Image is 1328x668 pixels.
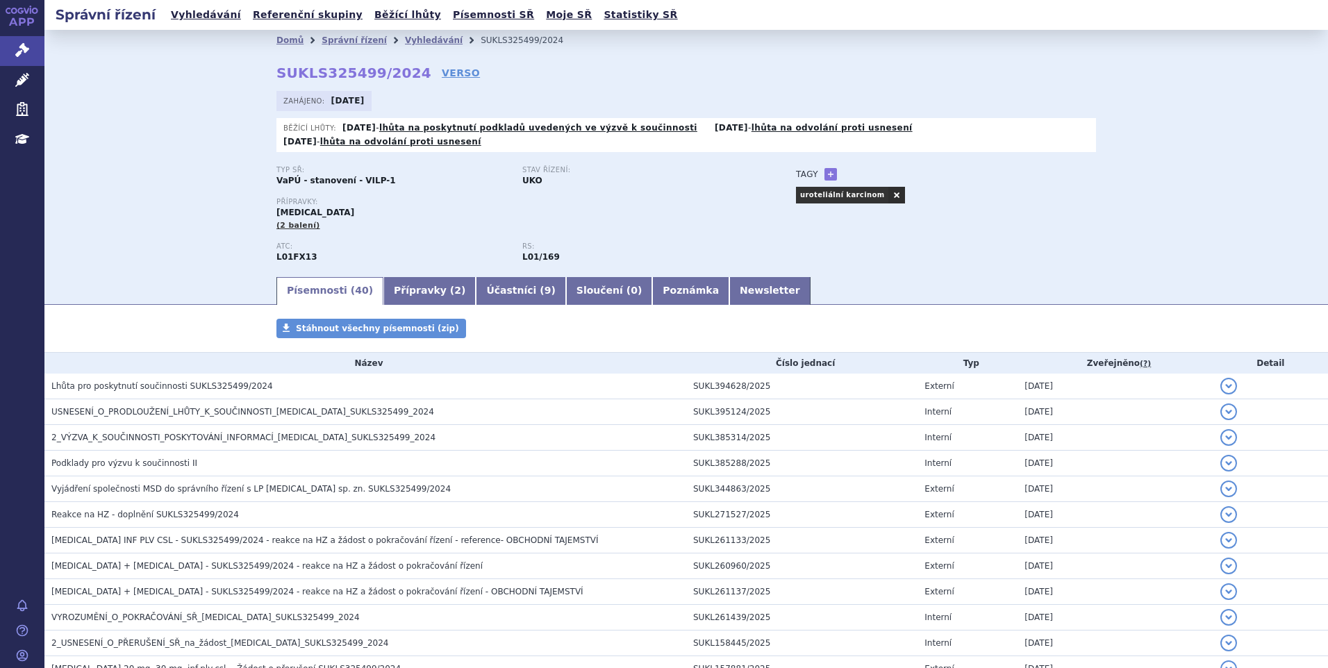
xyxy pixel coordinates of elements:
[51,407,434,417] span: USNESENÍ_O_PRODLOUŽENÍ_LHŮTY_K_SOUČINNOSTI_PADCEV_SUKLS325499_2024
[1220,403,1237,420] button: detail
[686,353,918,374] th: Číslo jednací
[1018,630,1213,656] td: [DATE]
[276,176,396,185] strong: VaPÚ - stanovení - VILP-1
[44,353,686,374] th: Název
[276,35,304,45] a: Domů
[686,399,918,424] td: SUKL395124/2025
[331,96,365,106] strong: [DATE]
[454,285,461,296] span: 2
[51,433,435,442] span: 2_VÝZVA_K_SOUČINNOSTI_POSKYTOVÁNÍ_INFORMACÍ_PADCEV_SUKLS325499_2024
[51,561,483,571] span: Padcev + Keytruda - SUKLS325499/2024 - reakce na HZ a žádost o pokračování řízení
[631,285,638,296] span: 0
[924,612,952,622] span: Interní
[686,450,918,476] td: SUKL385288/2025
[1018,476,1213,501] td: [DATE]
[1018,399,1213,424] td: [DATE]
[1140,359,1151,369] abbr: (?)
[51,381,273,391] span: Lhůta pro poskytnutí součinnosti SUKLS325499/2024
[476,277,565,305] a: Účastníci (9)
[686,424,918,450] td: SUKL385314/2025
[1220,583,1237,600] button: detail
[322,35,387,45] a: Správní řízení
[276,65,431,81] strong: SUKLS325499/2024
[715,122,913,133] p: -
[283,122,339,133] span: Běžící lhůty:
[599,6,681,24] a: Statistiky SŘ
[1220,481,1237,497] button: detail
[1220,455,1237,471] button: detail
[715,123,748,133] strong: [DATE]
[522,176,542,185] strong: UKO
[383,277,476,305] a: Přípravky (2)
[1018,353,1213,374] th: Zveřejněno
[1018,450,1213,476] td: [DATE]
[1018,501,1213,527] td: [DATE]
[44,5,167,24] h2: Správní řízení
[276,319,466,338] a: Stáhnout všechny písemnosti (zip)
[1213,353,1328,374] th: Detail
[796,187,888,203] a: uroteliální karcinom
[1018,604,1213,630] td: [DATE]
[51,510,239,519] span: Reakce na HZ - doplnění SUKLS325499/2024
[1220,635,1237,651] button: detail
[449,6,538,24] a: Písemnosti SŘ
[276,242,508,251] p: ATC:
[370,6,445,24] a: Běžící lhůty
[1018,374,1213,399] td: [DATE]
[442,66,480,80] a: VERSO
[405,35,463,45] a: Vyhledávání
[342,123,376,133] strong: [DATE]
[1220,429,1237,446] button: detail
[1018,553,1213,578] td: [DATE]
[686,578,918,604] td: SUKL261137/2025
[51,638,388,648] span: 2_USNESENÍ_O_PŘERUŠENÍ_SŘ_na_žádost_PADCEV_SUKLS325499_2024
[924,458,952,468] span: Interní
[924,638,952,648] span: Interní
[355,285,368,296] span: 40
[918,353,1018,374] th: Typ
[296,324,459,333] span: Stáhnout všechny písemnosti (zip)
[276,277,383,305] a: Písemnosti (40)
[652,277,729,305] a: Poznámka
[283,137,317,147] strong: [DATE]
[276,221,320,230] span: (2 balení)
[51,587,583,596] span: Padcev + Keytruda - SUKLS325499/2024 - reakce na HZ a žádost o pokračování řízení - OBCHODNÍ TAJE...
[1220,558,1237,574] button: detail
[1220,378,1237,394] button: detail
[522,166,754,174] p: Stav řízení:
[342,122,697,133] p: -
[686,374,918,399] td: SUKL394628/2025
[752,123,913,133] a: lhůta na odvolání proti usnesení
[686,527,918,553] td: SUKL261133/2025
[167,6,245,24] a: Vyhledávání
[276,166,508,174] p: Typ SŘ:
[686,476,918,501] td: SUKL344863/2025
[545,285,551,296] span: 9
[51,484,451,494] span: Vyjádření společnosti MSD do správního řízení s LP PADCEV sp. zn. SUKLS325499/2024
[686,553,918,578] td: SUKL260960/2025
[522,252,560,262] strong: enfortumab vedotin
[276,252,317,262] strong: ENFORTUMAB VEDOTIN
[686,604,918,630] td: SUKL261439/2025
[729,277,811,305] a: Newsletter
[824,168,837,181] a: +
[1018,424,1213,450] td: [DATE]
[924,587,954,596] span: Externí
[51,458,197,468] span: Podklady pro výzvu k součinnosti II
[566,277,652,305] a: Sloučení (0)
[379,123,697,133] a: lhůta na poskytnutí podkladů uvedených ve výzvě k součinnosti
[1220,532,1237,549] button: detail
[924,381,954,391] span: Externí
[522,242,754,251] p: RS:
[924,561,954,571] span: Externí
[249,6,367,24] a: Referenční skupiny
[481,30,581,51] li: SUKLS325499/2024
[924,433,952,442] span: Interní
[796,166,818,183] h3: Tagy
[686,501,918,527] td: SUKL271527/2025
[924,407,952,417] span: Interní
[1018,527,1213,553] td: [DATE]
[686,630,918,656] td: SUKL158445/2025
[924,510,954,519] span: Externí
[276,208,354,217] span: [MEDICAL_DATA]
